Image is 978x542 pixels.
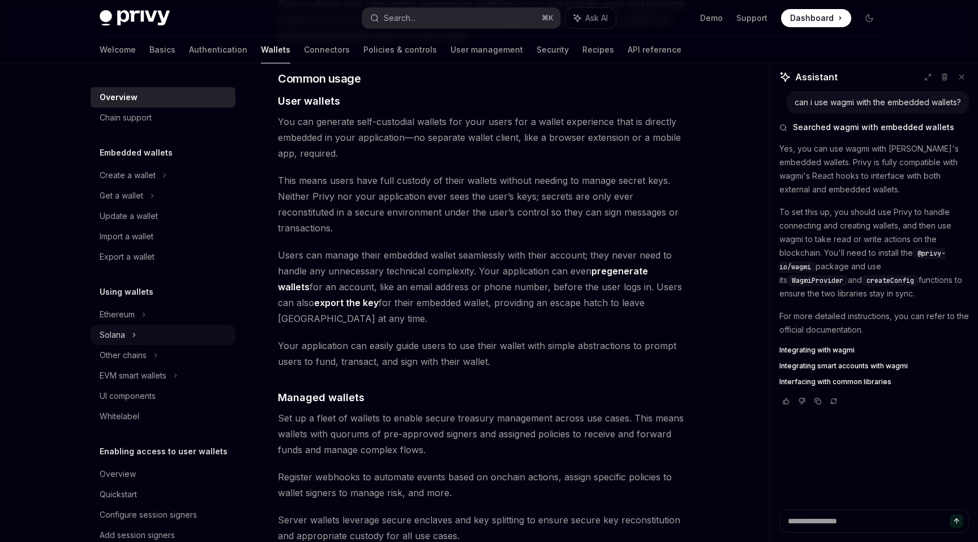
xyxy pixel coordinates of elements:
span: Set up a fleet of wallets to enable secure treasury management across use cases. This means walle... [278,410,686,458]
h5: Embedded wallets [100,146,173,160]
span: User wallets [278,93,340,109]
a: Welcome [100,36,136,63]
div: Configure session signers [100,508,197,522]
div: Ethereum [100,308,135,321]
a: Update a wallet [91,206,235,226]
a: Configure session signers [91,505,235,525]
button: Send message [950,514,963,528]
div: Update a wallet [100,209,158,223]
a: Import a wallet [91,226,235,247]
a: API reference [628,36,681,63]
div: Solana [100,328,125,342]
div: Chain support [100,111,152,124]
button: Search...⌘K [362,8,560,28]
div: Overview [100,467,136,481]
a: Chain support [91,107,235,128]
div: Import a wallet [100,230,153,243]
p: To set this up, you should use Privy to handle connecting and creating wallets, and then use wagm... [779,205,969,300]
a: Interfacing with common libraries [779,377,969,386]
span: WagmiProvider [792,276,843,285]
a: Security [537,36,569,63]
a: Export a wallet [91,247,235,267]
span: This means users have full custody of their wallets without needing to manage secret keys. Neithe... [278,173,686,236]
span: Searched wagmi with embedded wallets [793,122,954,133]
a: Whitelabel [91,406,235,427]
span: @privy-io/wagmi [779,249,945,272]
span: Integrating with wagmi [779,346,855,355]
p: Yes, you can use wagmi with [PERSON_NAME]'s embedded wallets. Privy is fully compatible with wagm... [779,142,969,196]
span: Integrating smart accounts with wagmi [779,362,908,371]
h5: Using wallets [100,285,153,299]
span: ⌘ K [542,14,554,23]
div: Create a wallet [100,169,156,182]
a: User management [451,36,523,63]
a: Basics [149,36,175,63]
a: export the key [314,297,379,309]
a: Overview [91,464,235,484]
span: Assistant [795,70,838,84]
a: UI components [91,386,235,406]
div: Search... [384,11,415,25]
a: Demo [700,12,723,24]
a: Connectors [304,36,350,63]
div: Get a wallet [100,189,143,203]
span: createConfig [867,276,914,285]
h5: Enabling access to user wallets [100,445,228,458]
div: Other chains [100,349,147,362]
a: Policies & controls [363,36,437,63]
span: You can generate self-custodial wallets for your users for a wallet experience that is directly e... [278,114,686,161]
div: Add session signers [100,528,175,542]
a: Quickstart [91,484,235,505]
img: dark logo [100,10,170,26]
div: can i use wagmi with the embedded wallets? [795,97,961,108]
span: Interfacing with common libraries [779,377,891,386]
div: Quickstart [100,488,137,501]
p: For more detailed instructions, you can refer to the official documentation. [779,309,969,337]
button: Toggle dark mode [860,9,878,27]
a: Overview [91,87,235,107]
button: Ask AI [566,8,616,28]
a: Authentication [189,36,247,63]
a: Integrating with wagmi [779,346,969,355]
div: Export a wallet [100,250,155,264]
a: Recipes [582,36,614,63]
button: Searched wagmi with embedded wallets [779,122,969,133]
a: Dashboard [781,9,851,27]
div: Overview [100,91,138,104]
span: Register webhooks to automate events based on onchain actions, assign specific policies to wallet... [278,469,686,501]
span: Managed wallets [278,390,364,405]
div: EVM smart wallets [100,369,166,382]
div: UI components [100,389,156,403]
span: Dashboard [790,12,834,24]
a: Integrating smart accounts with wagmi [779,362,969,371]
span: Common usage [278,71,361,87]
span: Users can manage their embedded wallet seamlessly with their account; they never need to handle a... [278,247,686,326]
span: Your application can easily guide users to use their wallet with simple abstractions to prompt us... [278,338,686,369]
span: Ask AI [585,12,608,24]
a: Support [736,12,767,24]
a: Wallets [261,36,290,63]
div: Whitelabel [100,410,139,423]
